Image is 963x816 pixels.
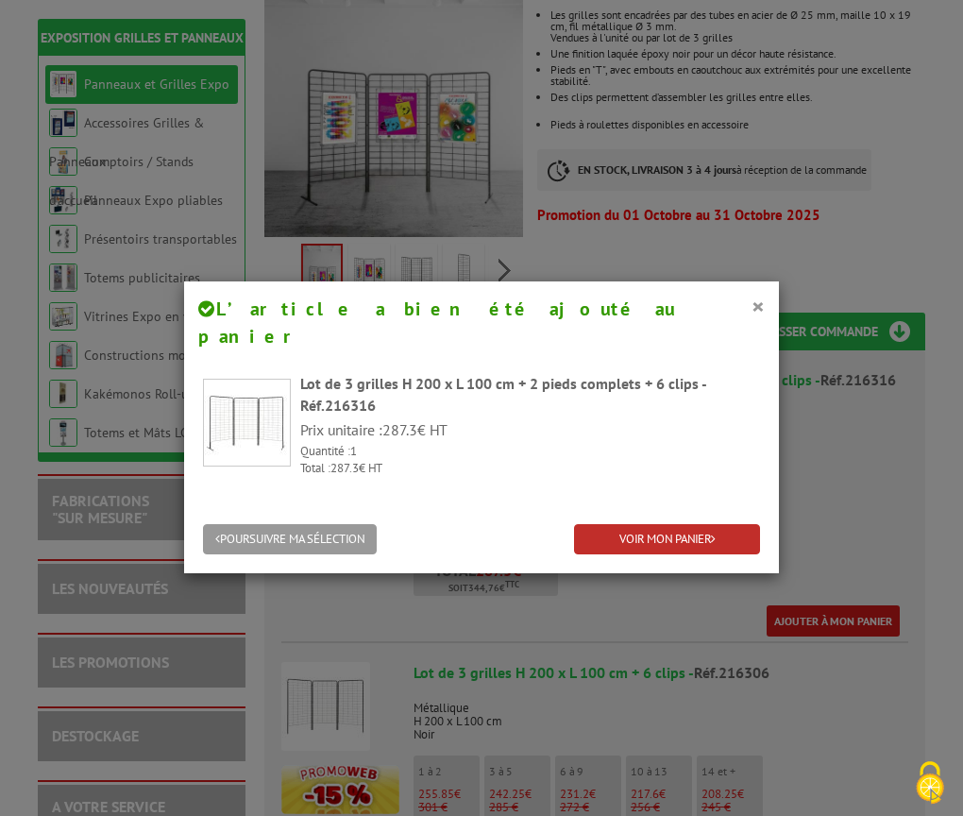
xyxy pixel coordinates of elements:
span: Réf.216316 [300,396,376,415]
button: Cookies (fenêtre modale) [897,752,963,816]
span: 287.3 [382,420,417,439]
span: 287.3 [330,460,359,476]
h4: L’article a bien été ajouté au panier [198,296,765,349]
a: VOIR MON PANIER [574,524,760,555]
p: Prix unitaire : € HT [300,419,760,441]
p: Total : € HT [300,460,760,478]
span: 1 [350,443,357,459]
button: POURSUIVRE MA SÉLECTION [203,524,377,555]
p: Quantité : [300,443,760,461]
img: Cookies (fenêtre modale) [906,759,954,807]
button: × [752,294,765,318]
div: Lot de 3 grilles H 200 x L 100 cm + 2 pieds complets + 6 clips - [300,373,760,416]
